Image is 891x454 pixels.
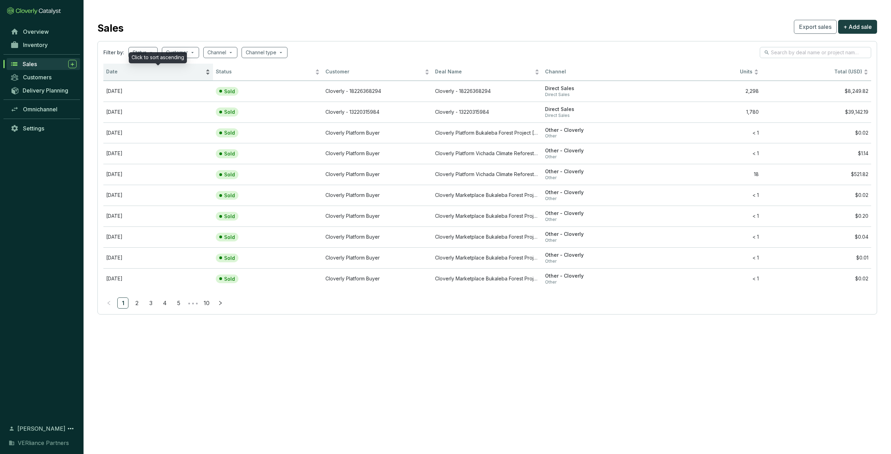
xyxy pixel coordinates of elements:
[23,106,57,113] span: Omnichannel
[7,85,80,96] a: Delivery Planning
[97,21,124,35] h2: Sales
[224,172,235,178] p: Sold
[323,164,432,185] td: Cloverly Platform Buyer
[432,122,542,143] td: Cloverly Platform Bukaleba Forest Project Dec 17
[432,185,542,206] td: Cloverly Marketplace Bukaleba Forest Project May 30
[545,196,649,201] span: Other
[323,102,432,122] td: Cloverly - 13220315984
[762,226,871,247] td: $0.04
[23,28,49,35] span: Overview
[224,151,235,157] p: Sold
[103,102,213,122] td: Aug 30 2024
[545,85,649,92] span: Direct Sales
[545,279,649,285] span: Other
[103,268,213,289] td: Jul 10 2023
[652,226,762,247] td: < 1
[7,39,80,51] a: Inventory
[762,206,871,226] td: $0.20
[145,297,156,309] li: 3
[652,247,762,268] td: < 1
[323,226,432,247] td: Cloverly Platform Buyer
[545,175,649,181] span: Other
[652,268,762,289] td: < 1
[542,64,652,81] th: Channel
[771,49,861,56] input: Search by deal name or project name...
[7,103,80,115] a: Omnichannel
[23,41,48,48] span: Inventory
[762,102,871,122] td: $39,142.19
[323,185,432,206] td: Cloverly Platform Buyer
[545,106,649,113] span: Direct Sales
[545,133,649,139] span: Other
[23,87,68,94] span: Delivery Planning
[545,92,649,97] span: Direct Sales
[187,297,198,309] span: •••
[545,127,649,134] span: Other - Cloverly
[325,69,423,75] span: Customer
[545,210,649,217] span: Other - Cloverly
[323,206,432,226] td: Cloverly Platform Buyer
[652,164,762,185] td: 18
[435,69,533,75] span: Deal Name
[432,102,542,122] td: Cloverly - 13220315984
[173,297,184,309] li: 5
[103,247,213,268] td: May 26 2023
[323,143,432,164] td: Cloverly Platform Buyer
[432,81,542,102] td: Cloverly - 18226368294
[652,102,762,122] td: 1,780
[103,185,213,206] td: May 30 2023
[17,424,65,433] span: [PERSON_NAME]
[215,297,226,309] li: Next Page
[117,297,128,309] li: 1
[106,69,204,75] span: Date
[7,58,80,70] a: Sales
[655,69,752,75] span: Units
[545,168,649,175] span: Other - Cloverly
[323,122,432,143] td: Cloverly Platform Buyer
[131,297,142,309] li: 2
[545,258,649,264] span: Other
[107,301,111,305] span: left
[652,143,762,164] td: < 1
[201,298,212,308] a: 10
[762,81,871,102] td: $8,249.82
[18,439,69,447] span: VERliance Partners
[432,143,542,164] td: Cloverly Platform Vichada Climate Reforestation Project (PAZ) Oct 29
[834,69,862,74] span: Total (USD)
[103,122,213,143] td: Dec 16 2024
[215,297,226,309] button: right
[103,206,213,226] td: May 29 2023
[545,252,649,258] span: Other - Cloverly
[187,297,198,309] li: Next 5 Pages
[762,268,871,289] td: $0.02
[145,298,156,308] a: 3
[432,268,542,289] td: Cloverly Marketplace Bukaleba Forest Project Jul 10
[7,71,80,83] a: Customers
[762,143,871,164] td: $1.14
[652,81,762,102] td: 2,298
[23,74,52,81] span: Customers
[224,276,235,282] p: Sold
[7,26,80,38] a: Overview
[794,20,837,34] button: Export sales
[432,226,542,247] td: Cloverly Marketplace Bukaleba Forest Project May 28
[159,297,170,309] li: 4
[545,148,649,154] span: Other - Cloverly
[545,231,649,238] span: Other - Cloverly
[218,301,223,305] span: right
[173,298,184,308] a: 5
[132,298,142,308] a: 2
[224,234,235,240] p: Sold
[213,64,323,81] th: Status
[323,81,432,102] td: Cloverly - 18226368294
[103,164,213,185] td: Sep 26 2024
[23,61,37,67] span: Sales
[103,143,213,164] td: Oct 29 2024
[103,64,213,81] th: Date
[545,217,649,222] span: Other
[843,23,872,31] span: + Add sale
[762,185,871,206] td: $0.02
[545,154,649,160] span: Other
[7,122,80,134] a: Settings
[762,164,871,185] td: $521.82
